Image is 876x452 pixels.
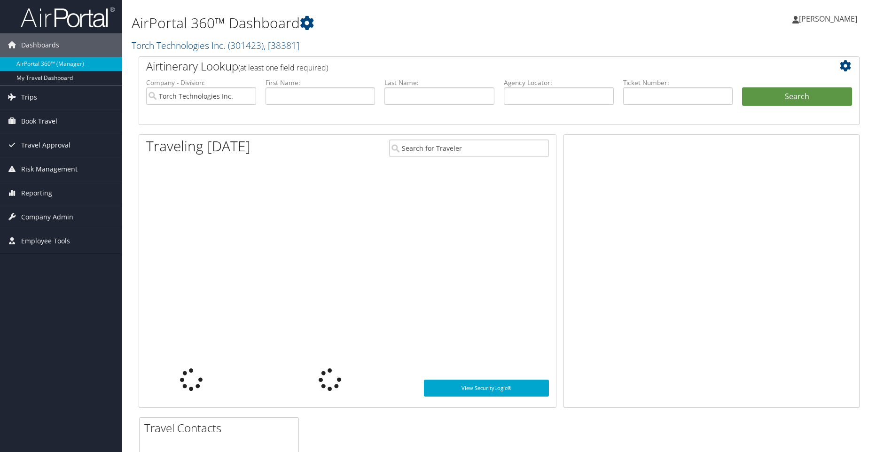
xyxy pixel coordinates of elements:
[799,14,857,24] span: [PERSON_NAME]
[504,78,614,87] label: Agency Locator:
[384,78,494,87] label: Last Name:
[792,5,867,33] a: [PERSON_NAME]
[21,33,59,57] span: Dashboards
[21,157,78,181] span: Risk Management
[228,39,264,52] span: ( 301423 )
[146,136,250,156] h1: Traveling [DATE]
[21,181,52,205] span: Reporting
[238,62,328,73] span: (at least one field required)
[266,78,375,87] label: First Name:
[21,205,73,229] span: Company Admin
[132,13,622,33] h1: AirPortal 360™ Dashboard
[424,380,549,397] a: View SecurityLogic®
[21,229,70,253] span: Employee Tools
[21,86,37,109] span: Trips
[264,39,299,52] span: , [ 38381 ]
[21,6,115,28] img: airportal-logo.png
[742,87,852,106] button: Search
[144,420,298,436] h2: Travel Contacts
[21,133,70,157] span: Travel Approval
[389,140,548,157] input: Search for Traveler
[21,109,57,133] span: Book Travel
[146,58,792,74] h2: Airtinerary Lookup
[132,39,299,52] a: Torch Technologies Inc.
[146,78,256,87] label: Company - Division:
[623,78,733,87] label: Ticket Number:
